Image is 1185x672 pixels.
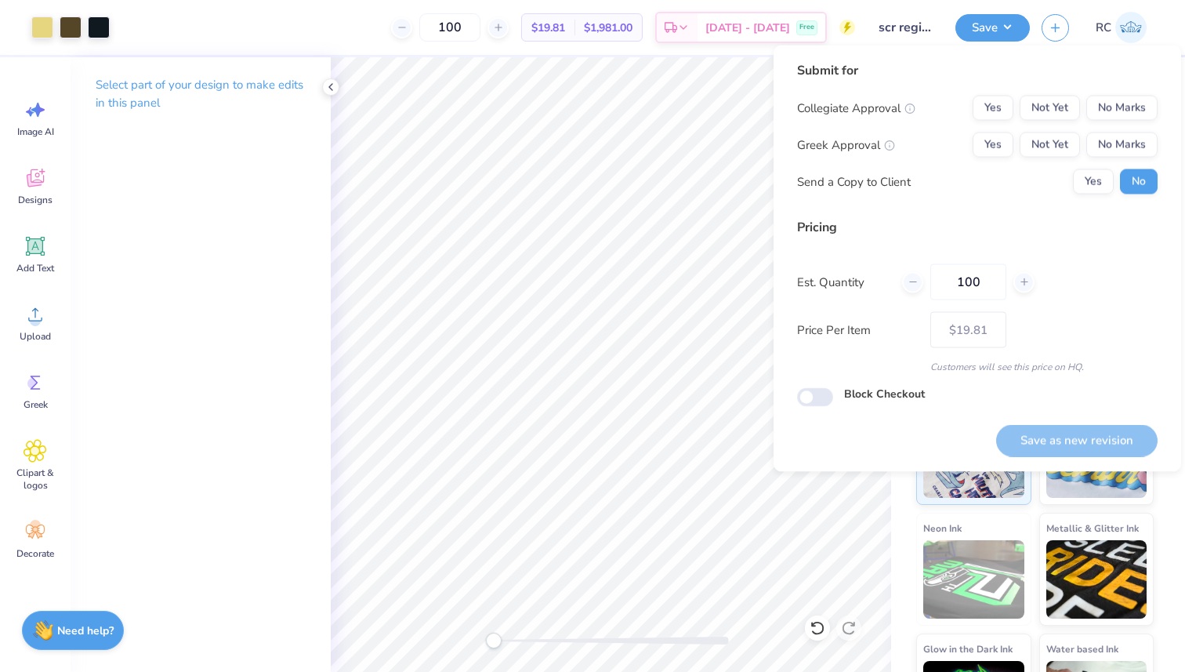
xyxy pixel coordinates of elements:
input: – – [419,13,480,42]
span: Glow in the Dark Ink [923,641,1013,657]
button: Yes [973,96,1013,121]
span: Metallic & Glitter Ink [1046,520,1139,536]
label: Block Checkout [844,386,925,402]
div: Collegiate Approval [797,99,915,117]
span: Designs [18,194,53,206]
button: Not Yet [1020,96,1080,121]
span: Add Text [16,262,54,274]
div: Pricing [797,218,1158,237]
span: Image AI [17,125,54,138]
button: Yes [973,133,1013,158]
strong: Need help? [57,623,114,638]
span: Neon Ink [923,520,962,536]
button: No [1120,169,1158,194]
input: Untitled Design [867,12,944,43]
span: Water based Ink [1046,641,1118,657]
span: Greek [24,398,48,411]
div: Customers will see this price on HQ. [797,360,1158,374]
div: Submit for [797,61,1158,80]
button: No Marks [1086,96,1158,121]
span: $1,981.00 [584,20,632,36]
div: Send a Copy to Client [797,173,911,191]
img: Neon Ink [923,540,1024,619]
img: Rohan Chaurasia [1115,12,1147,43]
span: Clipart & logos [9,467,61,492]
button: No Marks [1086,133,1158,158]
span: $19.81 [531,20,565,36]
button: Save [955,14,1030,42]
span: Free [799,22,814,33]
img: Metallic & Glitter Ink [1046,540,1147,619]
span: RC [1096,19,1111,37]
div: Greek Approval [797,136,895,154]
span: Decorate [16,547,54,560]
button: Yes [1073,169,1114,194]
a: RC [1089,12,1154,43]
label: Price Per Item [797,321,919,339]
button: Not Yet [1020,133,1080,158]
span: [DATE] - [DATE] [705,20,790,36]
label: Est. Quantity [797,273,890,291]
p: Select part of your design to make edits in this panel [96,76,306,112]
span: Upload [20,330,51,343]
div: Accessibility label [486,633,502,648]
input: – – [930,264,1006,300]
